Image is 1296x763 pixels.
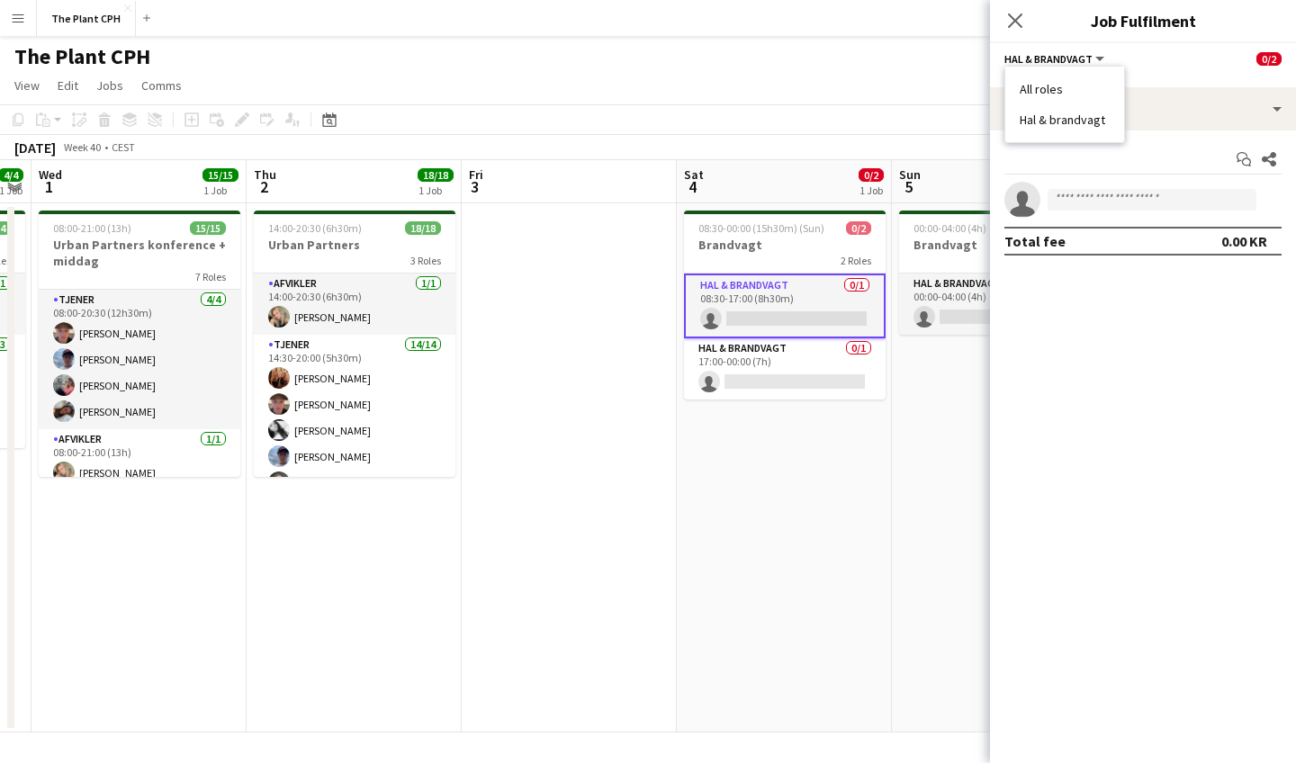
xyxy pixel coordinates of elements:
[39,166,62,183] span: Wed
[39,211,240,477] app-job-card: 08:00-21:00 (13h)15/15Urban Partners konference + middag7 RolesTjener4/408:00-20:30 (12h30m)[PERS...
[899,166,921,183] span: Sun
[1221,232,1267,250] div: 0.00 KR
[1256,52,1282,66] span: 0/2
[203,184,238,197] div: 1 Job
[410,254,441,267] span: 3 Roles
[418,168,454,182] span: 18/18
[913,221,986,235] span: 00:00-04:00 (4h)
[990,9,1296,32] h3: Job Fulfilment
[53,221,131,235] span: 08:00-21:00 (13h)
[899,211,1101,335] app-job-card: 00:00-04:00 (4h)0/1Brandvagt1 RoleHal & brandvagt (efter midnat)0/100:00-04:00 (4h)
[684,338,886,399] app-card-role: Hal & brandvagt0/117:00-00:00 (7h)
[59,140,104,154] span: Week 40
[1004,52,1107,66] button: Hal & brandvagt
[134,74,189,97] a: Comms
[896,176,921,197] span: 5
[37,1,136,36] button: The Plant CPH
[58,77,78,94] span: Edit
[39,429,240,490] app-card-role: Afvikler1/108:00-21:00 (13h)[PERSON_NAME]
[50,74,85,97] a: Edit
[14,43,150,70] h1: The Plant CPH
[899,237,1101,253] h3: Brandvagt
[846,221,871,235] span: 0/2
[899,274,1101,335] app-card-role: Hal & brandvagt (efter midnat)0/100:00-04:00 (4h)
[418,184,453,197] div: 1 Job
[36,176,62,197] span: 1
[841,254,871,267] span: 2 Roles
[684,274,886,338] app-card-role: Hal & brandvagt0/108:30-17:00 (8h30m)
[14,139,56,157] div: [DATE]
[681,176,704,197] span: 4
[251,176,276,197] span: 2
[268,221,362,235] span: 14:00-20:30 (6h30m)
[254,166,276,183] span: Thu
[684,166,704,183] span: Sat
[254,335,455,741] app-card-role: Tjener14/1414:30-20:00 (5h30m)[PERSON_NAME][PERSON_NAME][PERSON_NAME][PERSON_NAME][PERSON_NAME]
[1020,81,1110,97] li: All roles
[684,211,886,399] app-job-card: 08:30-00:00 (15h30m) (Sun)0/2Brandvagt2 RolesHal & brandvagt0/108:30-17:00 (8h30m) Hal & brandvag...
[254,237,455,253] h3: Urban Partners
[190,221,226,235] span: 15/15
[859,184,883,197] div: 1 Job
[39,290,240,429] app-card-role: Tjener4/408:00-20:30 (12h30m)[PERSON_NAME][PERSON_NAME][PERSON_NAME][PERSON_NAME]
[254,211,455,477] app-job-card: 14:00-20:30 (6h30m)18/18Urban Partners3 RolesAfvikler1/114:00-20:30 (6h30m)[PERSON_NAME]Tjener14/...
[254,274,455,335] app-card-role: Afvikler1/114:00-20:30 (6h30m)[PERSON_NAME]
[112,140,135,154] div: CEST
[96,77,123,94] span: Jobs
[89,74,130,97] a: Jobs
[202,168,238,182] span: 15/15
[466,176,483,197] span: 3
[698,221,824,235] span: 08:30-00:00 (15h30m) (Sun)
[1004,52,1093,66] span: Hal & brandvagt
[14,77,40,94] span: View
[7,74,47,97] a: View
[39,237,240,269] h3: Urban Partners konference + middag
[990,87,1296,130] div: Confirmed
[859,168,884,182] span: 0/2
[1020,112,1110,128] li: Hal & brandvagt
[195,270,226,283] span: 7 Roles
[684,237,886,253] h3: Brandvagt
[141,77,182,94] span: Comms
[405,221,441,235] span: 18/18
[1004,232,1066,250] div: Total fee
[1004,67,1282,80] div: 08:30-17:00 (8h30m)
[469,166,483,183] span: Fri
